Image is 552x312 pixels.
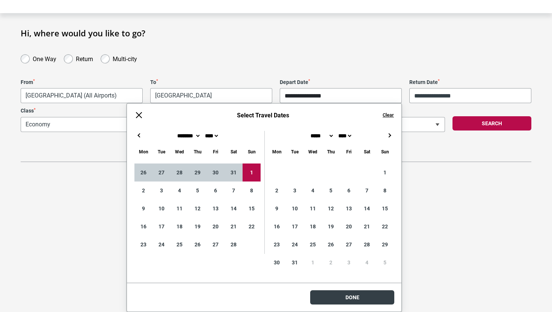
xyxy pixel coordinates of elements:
div: 25 [170,235,189,253]
div: 4 [170,181,189,199]
div: 9 [268,199,286,217]
div: 8 [376,181,394,199]
div: Monday [268,147,286,156]
div: 27 [152,163,170,181]
div: Thursday [322,147,340,156]
div: Friday [340,147,358,156]
div: 2 [134,181,152,199]
div: 12 [322,199,340,217]
div: Monday [134,147,152,156]
span: Melbourne, Australia [21,88,143,103]
div: 22 [376,217,394,235]
button: Done [310,290,394,304]
div: 23 [268,235,286,253]
div: 24 [152,235,170,253]
div: 4 [358,253,376,271]
button: ← [134,131,143,140]
div: 3 [286,181,304,199]
div: 16 [268,217,286,235]
div: 11 [304,199,322,217]
div: 20 [207,217,225,235]
div: 19 [189,217,207,235]
div: 6 [207,181,225,199]
label: From [21,79,143,85]
label: One Way [33,54,56,63]
div: Sunday [243,147,261,156]
div: 25 [304,235,322,253]
div: 10 [286,199,304,217]
div: 18 [304,217,322,235]
div: Saturday [225,147,243,156]
div: 27 [207,235,225,253]
div: 16 [134,217,152,235]
span: Economy [21,117,229,132]
div: 24 [286,235,304,253]
div: 20 [340,217,358,235]
label: Return [76,54,93,63]
div: 31 [286,253,304,271]
div: 15 [376,199,394,217]
div: 29 [376,235,394,253]
div: 26 [322,235,340,253]
div: Tuesday [286,147,304,156]
div: 13 [207,199,225,217]
label: Depart Date [280,79,402,85]
button: Clear [383,112,394,118]
div: Sunday [376,147,394,156]
div: 5 [376,253,394,271]
div: 13 [340,199,358,217]
div: 17 [152,217,170,235]
div: 14 [225,199,243,217]
label: Multi-city [113,54,137,63]
div: 3 [152,181,170,199]
span: Zurich, Switzerland [151,88,272,103]
button: → [385,131,394,140]
div: 14 [358,199,376,217]
div: 1 [376,163,394,181]
div: 4 [304,181,322,199]
div: 12 [189,199,207,217]
div: 31 [225,163,243,181]
div: 23 [134,235,152,253]
div: 2 [322,253,340,271]
div: 26 [134,163,152,181]
label: Class [21,108,229,114]
div: 22 [243,217,261,235]
div: 30 [268,253,286,271]
div: 5 [189,181,207,199]
div: Friday [207,147,225,156]
span: Zurich, Switzerland [150,88,272,103]
div: 11 [170,199,189,217]
div: 27 [340,235,358,253]
div: 26 [189,235,207,253]
div: 28 [170,163,189,181]
div: 15 [243,199,261,217]
div: 10 [152,199,170,217]
h1: Hi, where would you like to go? [21,28,531,38]
div: 1 [304,253,322,271]
div: 30 [207,163,225,181]
div: 7 [358,181,376,199]
div: 7 [225,181,243,199]
div: Wednesday [170,147,189,156]
div: 9 [134,199,152,217]
div: 5 [322,181,340,199]
div: 21 [225,217,243,235]
div: 1 [243,163,261,181]
div: 2 [268,181,286,199]
div: 29 [189,163,207,181]
div: 6 [340,181,358,199]
div: Thursday [189,147,207,156]
div: Saturday [358,147,376,156]
div: 17 [286,217,304,235]
div: Tuesday [152,147,170,156]
span: Melbourne, Australia [21,88,142,103]
div: 28 [225,235,243,253]
button: Search [452,116,531,130]
div: 3 [340,253,358,271]
div: 18 [170,217,189,235]
label: To [150,79,272,85]
div: 8 [243,181,261,199]
h6: Select Travel Dates [151,112,375,119]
